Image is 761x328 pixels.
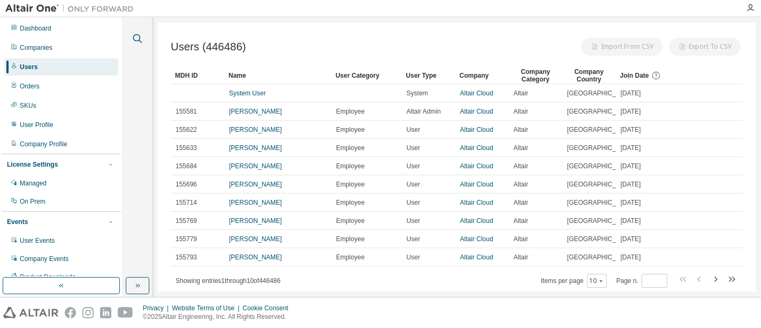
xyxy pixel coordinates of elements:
[621,125,641,134] span: [DATE]
[541,274,607,288] span: Items per page
[407,253,420,262] span: User
[229,181,282,188] a: [PERSON_NAME]
[242,304,294,312] div: Cookie Consent
[669,38,741,56] button: Export To CSV
[20,197,45,206] div: On Prem
[20,273,75,281] div: Product Downloads
[229,217,282,225] a: [PERSON_NAME]
[621,89,641,98] span: [DATE]
[176,162,197,170] span: 155684
[229,126,282,133] a: [PERSON_NAME]
[460,144,493,152] a: Altair Cloud
[460,235,493,243] a: Altair Cloud
[176,180,197,189] span: 155696
[143,304,172,312] div: Privacy
[567,67,612,84] div: Company Country
[82,307,94,318] img: instagram.svg
[336,125,364,134] span: Employee
[460,90,493,97] a: Altair Cloud
[567,180,634,189] span: [GEOGRAPHIC_DATA]
[514,162,528,170] span: Altair
[567,125,634,134] span: [GEOGRAPHIC_DATA]
[229,108,282,115] a: [PERSON_NAME]
[567,217,634,225] span: [GEOGRAPHIC_DATA]
[407,217,420,225] span: User
[176,253,197,262] span: 155793
[20,24,51,33] div: Dashboard
[514,180,528,189] span: Altair
[621,180,641,189] span: [DATE]
[336,180,364,189] span: Employee
[514,89,528,98] span: Altair
[407,198,420,207] span: User
[460,108,493,115] a: Altair Cloud
[20,101,36,110] div: SKUs
[514,217,528,225] span: Altair
[621,253,641,262] span: [DATE]
[20,121,54,129] div: User Profile
[336,144,364,152] span: Employee
[176,235,197,243] span: 155779
[20,236,55,245] div: User Events
[460,181,493,188] a: Altair Cloud
[514,107,528,116] span: Altair
[514,253,528,262] span: Altair
[514,198,528,207] span: Altair
[100,307,111,318] img: linkedin.svg
[336,107,364,116] span: Employee
[407,107,441,116] span: Altair Admin
[567,235,634,243] span: [GEOGRAPHIC_DATA]
[336,253,364,262] span: Employee
[176,107,197,116] span: 155581
[176,125,197,134] span: 155622
[336,217,364,225] span: Employee
[7,218,28,226] div: Events
[567,198,634,207] span: [GEOGRAPHIC_DATA]
[621,162,641,170] span: [DATE]
[590,277,604,285] button: 10
[229,254,282,261] a: [PERSON_NAME]
[118,307,133,318] img: youtube.svg
[176,277,280,285] span: Showing entries 1 through 10 of 446486
[229,162,282,170] a: [PERSON_NAME]
[336,235,364,243] span: Employee
[581,38,663,56] button: Import From CSV
[407,180,420,189] span: User
[514,235,528,243] span: Altair
[143,312,295,322] p: © 2025 Altair Engineering, Inc. All Rights Reserved.
[172,304,242,312] div: Website Terms of Use
[407,162,420,170] span: User
[567,144,634,152] span: [GEOGRAPHIC_DATA]
[176,144,197,152] span: 155633
[460,199,493,206] a: Altair Cloud
[171,41,246,53] span: Users (446486)
[336,162,364,170] span: Employee
[229,235,282,243] a: [PERSON_NAME]
[229,67,327,84] div: Name
[65,307,76,318] img: facebook.svg
[20,140,67,148] div: Company Profile
[514,125,528,134] span: Altair
[621,235,641,243] span: [DATE]
[460,67,505,84] div: Company
[514,144,528,152] span: Altair
[460,254,493,261] a: Altair Cloud
[460,126,493,133] a: Altair Cloud
[20,179,47,188] div: Managed
[3,307,58,318] img: altair_logo.svg
[567,253,634,262] span: [GEOGRAPHIC_DATA]
[407,235,420,243] span: User
[567,89,634,98] span: [GEOGRAPHIC_DATA]
[229,144,282,152] a: [PERSON_NAME]
[7,160,58,169] div: License Settings
[621,198,641,207] span: [DATE]
[620,72,649,79] span: Join Date
[460,162,493,170] a: Altair Cloud
[407,89,428,98] span: System
[336,67,398,84] div: User Category
[176,217,197,225] span: 155769
[20,43,52,52] div: Companies
[621,107,641,116] span: [DATE]
[5,3,139,14] img: Altair One
[513,67,558,84] div: Company Category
